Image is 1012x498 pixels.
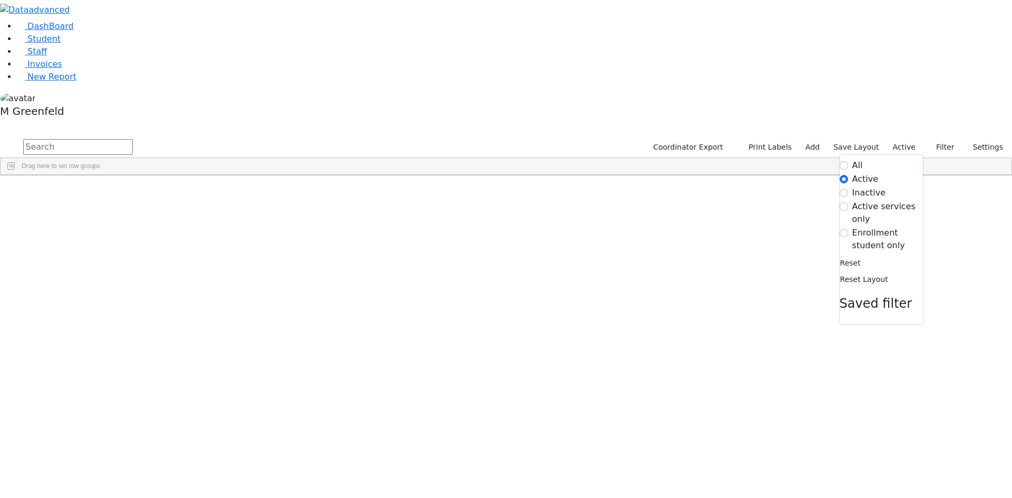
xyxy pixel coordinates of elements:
[852,200,923,226] label: Active services only
[840,202,848,211] input: Active services only
[27,46,47,56] span: Staff
[840,189,848,197] input: Inactive
[17,34,61,44] a: Student
[646,139,728,155] button: Coordinator Export
[852,187,886,199] label: Inactive
[840,296,912,311] span: Saved filter
[840,271,889,288] button: Reset Layout
[959,139,1008,155] button: Settings
[840,229,848,237] input: Enrollment student only
[17,21,74,31] a: DashBoard
[27,21,74,31] span: DashBoard
[17,59,62,69] a: Invoices
[17,72,76,82] a: New Report
[23,139,133,155] input: Search
[801,139,824,155] a: Add
[839,154,923,325] div: Settings
[840,255,861,271] button: Reset
[27,34,61,44] span: Student
[736,139,796,155] button: Print Labels
[922,139,959,155] button: Filter
[27,72,76,82] span: New Report
[852,227,923,252] label: Enrollment student only
[888,139,920,155] label: Active
[852,173,879,185] label: Active
[22,162,100,170] span: Drag here to set row groups
[840,161,848,170] input: All
[852,159,863,172] label: All
[17,46,47,56] a: Staff
[840,175,848,183] input: Active
[829,139,883,155] button: Save Layout
[27,59,62,69] span: Invoices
